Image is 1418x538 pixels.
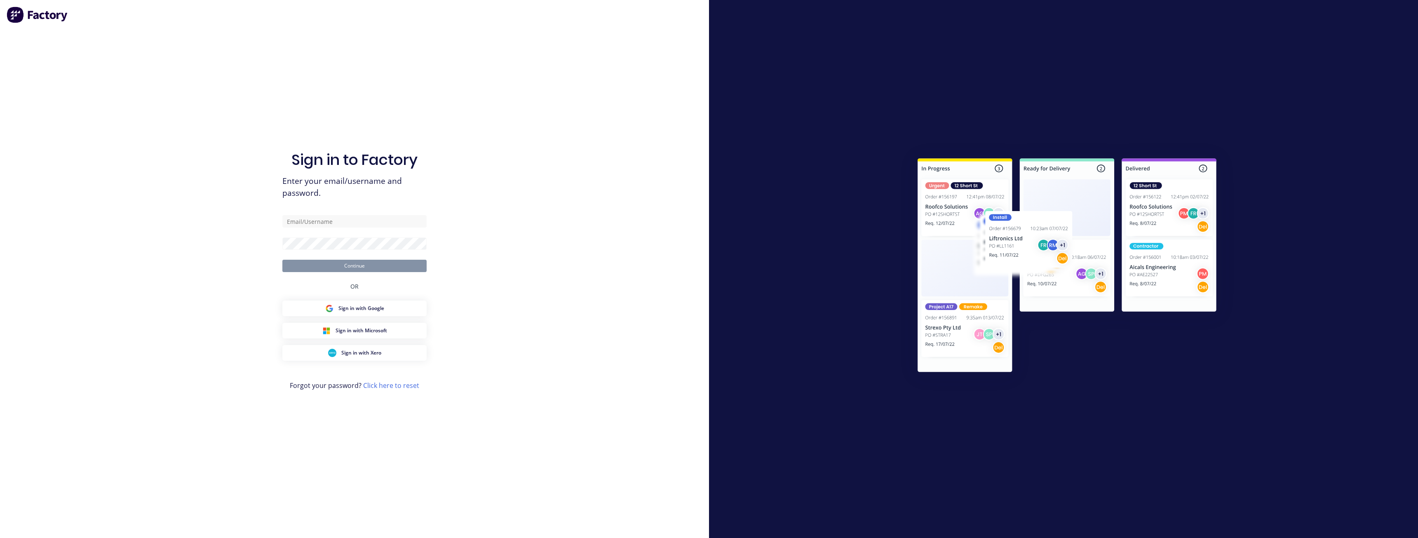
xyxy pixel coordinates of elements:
[282,215,427,228] input: Email/Username
[336,327,387,334] span: Sign in with Microsoft
[282,301,427,316] button: Google Sign inSign in with Google
[363,381,419,390] a: Click here to reset
[282,175,427,199] span: Enter your email/username and password.
[290,381,419,390] span: Forgot your password?
[899,142,1235,392] img: Sign in
[282,345,427,361] button: Xero Sign inSign in with Xero
[282,323,427,338] button: Microsoft Sign inSign in with Microsoft
[341,349,381,357] span: Sign in with Xero
[350,272,359,301] div: OR
[328,349,336,357] img: Xero Sign in
[291,151,418,169] h1: Sign in to Factory
[7,7,68,23] img: Factory
[325,304,333,312] img: Google Sign in
[322,327,331,335] img: Microsoft Sign in
[282,260,427,272] button: Continue
[338,305,384,312] span: Sign in with Google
